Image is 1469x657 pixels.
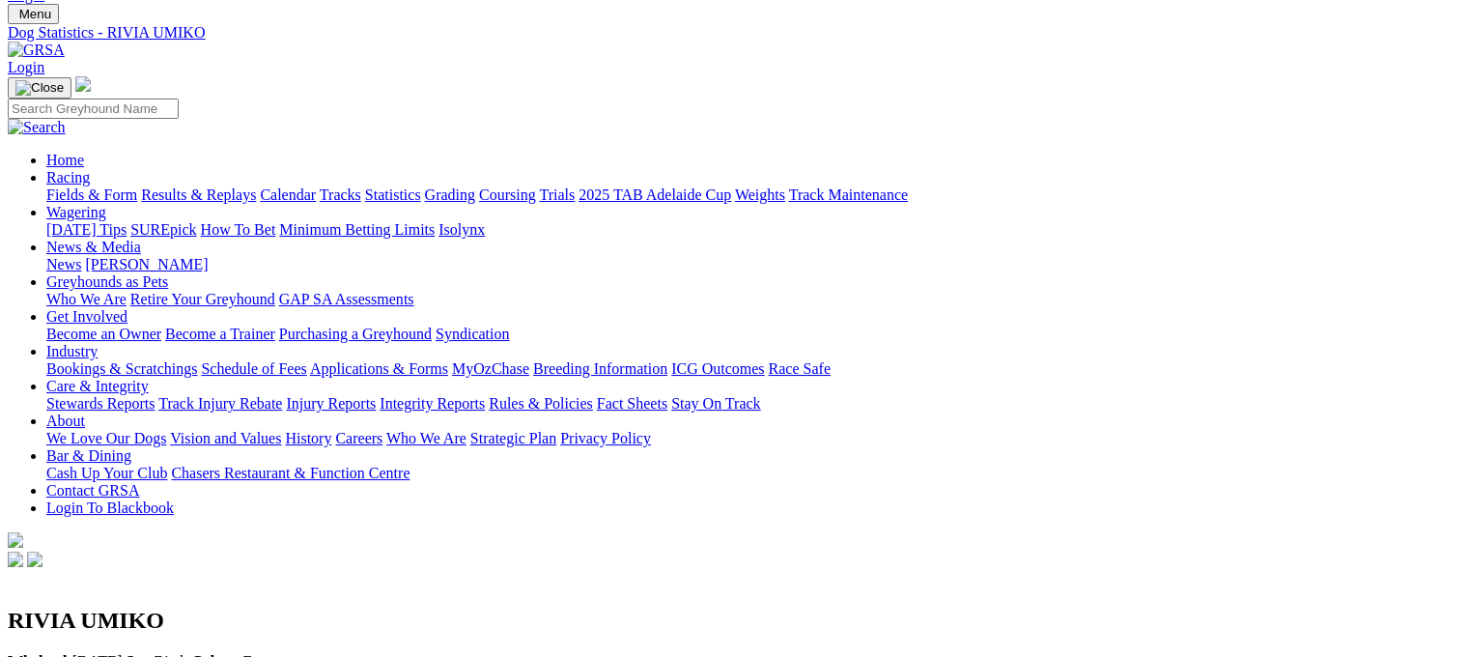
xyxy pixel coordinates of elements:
a: Bookings & Scratchings [46,360,197,377]
div: Greyhounds as Pets [46,291,1461,308]
button: Toggle navigation [8,77,71,99]
img: GRSA [8,42,65,59]
img: Close [15,80,64,96]
a: Login [8,59,44,75]
img: twitter.svg [27,552,42,567]
a: News [46,256,81,272]
a: Race Safe [768,360,830,377]
div: Care & Integrity [46,395,1461,413]
a: Become a Trainer [165,326,275,342]
a: Industry [46,343,98,359]
a: Cash Up Your Club [46,465,167,481]
a: Greyhounds as Pets [46,273,168,290]
a: GAP SA Assessments [279,291,414,307]
img: facebook.svg [8,552,23,567]
a: SUREpick [130,221,196,238]
span: Menu [19,7,51,21]
a: Statistics [365,186,421,203]
a: Applications & Forms [310,360,448,377]
button: Toggle navigation [8,4,59,24]
a: Minimum Betting Limits [279,221,435,238]
img: Search [8,119,66,136]
a: Home [46,152,84,168]
a: Fields & Form [46,186,137,203]
a: About [46,413,85,429]
a: Strategic Plan [470,430,556,446]
a: Privacy Policy [560,430,651,446]
a: Who We Are [46,291,127,307]
a: We Love Our Dogs [46,430,166,446]
a: Purchasing a Greyhound [279,326,432,342]
div: About [46,430,1461,447]
a: Retire Your Greyhound [130,291,275,307]
a: Contact GRSA [46,482,139,499]
div: Wagering [46,221,1461,239]
a: News & Media [46,239,141,255]
a: Careers [335,430,382,446]
a: Track Injury Rebate [158,395,282,412]
img: logo-grsa-white.png [8,532,23,548]
a: Rules & Policies [489,395,593,412]
a: 2025 TAB Adelaide Cup [579,186,731,203]
a: Weights [735,186,785,203]
a: Get Involved [46,308,127,325]
a: Vision and Values [170,430,281,446]
a: Coursing [479,186,536,203]
a: MyOzChase [452,360,529,377]
a: Stay On Track [671,395,760,412]
a: Who We Are [386,430,466,446]
div: Get Involved [46,326,1461,343]
div: Industry [46,360,1461,378]
a: Integrity Reports [380,395,485,412]
input: Search [8,99,179,119]
a: Trials [539,186,575,203]
div: Bar & Dining [46,465,1461,482]
a: ICG Outcomes [671,360,764,377]
a: Racing [46,169,90,186]
a: [DATE] Tips [46,221,127,238]
a: Dog Statistics - RIVIA UMIKO [8,24,1461,42]
a: Injury Reports [286,395,376,412]
a: Login To Blackbook [46,500,174,516]
a: [PERSON_NAME] [85,256,208,272]
a: Track Maintenance [789,186,908,203]
a: Calendar [260,186,316,203]
a: Results & Replays [141,186,256,203]
a: Tracks [320,186,361,203]
a: Stewards Reports [46,395,155,412]
a: Breeding Information [533,360,667,377]
a: Become an Owner [46,326,161,342]
a: Fact Sheets [597,395,667,412]
a: How To Bet [201,221,276,238]
a: History [285,430,331,446]
a: Chasers Restaurant & Function Centre [171,465,410,481]
a: Wagering [46,204,106,220]
a: Isolynx [438,221,485,238]
img: logo-grsa-white.png [75,76,91,92]
a: Syndication [436,326,509,342]
div: Racing [46,186,1461,204]
div: News & Media [46,256,1461,273]
a: Grading [425,186,475,203]
a: Bar & Dining [46,447,131,464]
a: Schedule of Fees [201,360,306,377]
h2: RIVIA UMIKO [8,608,1461,634]
a: Care & Integrity [46,378,149,394]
